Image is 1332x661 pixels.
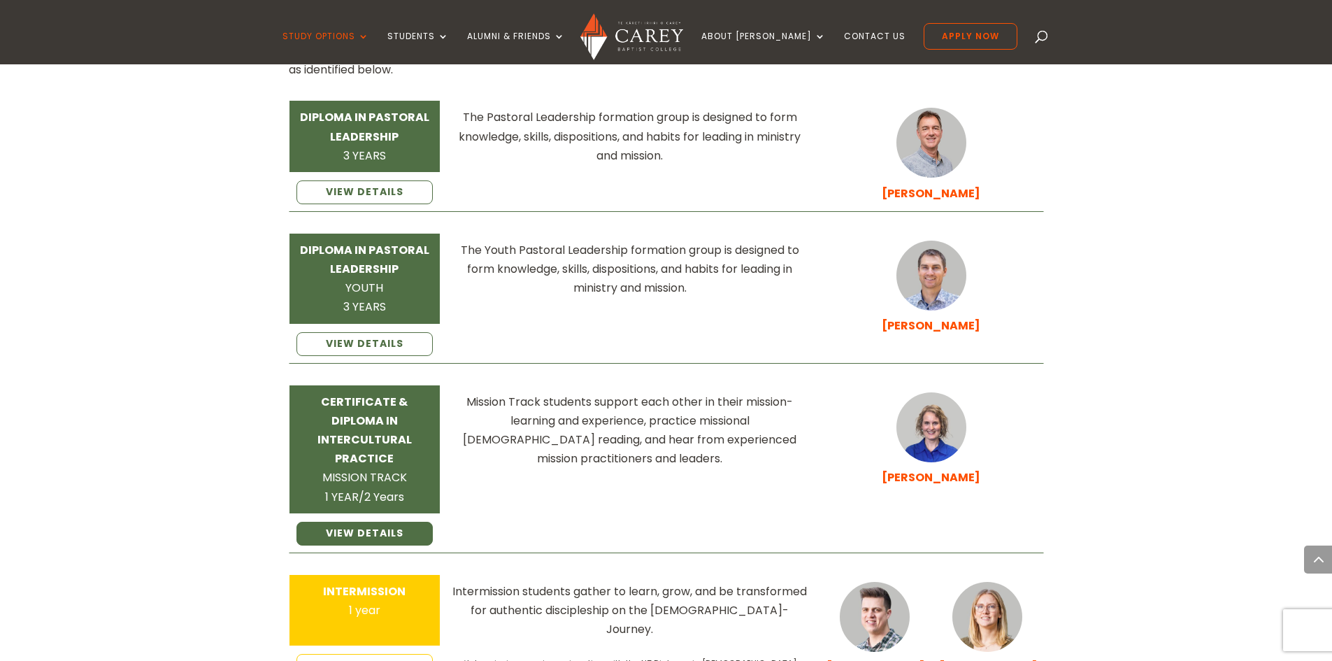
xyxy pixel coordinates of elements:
div: The Youth Pastoral Leadership formation group is designed to form knowledge, skills, dispositions... [448,241,811,298]
a: VIEW DETAILS [296,332,434,356]
img: Dan-Cuttriss_300x300.jpg [840,582,910,652]
strong: INTERMISSION [323,583,406,599]
img: Carey Baptist College [580,13,683,60]
a: VIEW DETAILS [296,522,434,546]
a: About [PERSON_NAME] [701,31,826,64]
a: Students [387,31,449,64]
div: YOUTH 3 YEARS [296,241,434,317]
img: Staff_Jonny-Weir_300x300.jpg [896,108,966,178]
div: MISSION TRACK 1 YEAR/2 Years [296,392,434,506]
a: [PERSON_NAME] [882,318,980,334]
strong: DIPLOMA IN PASTORAL LEADERSHIP [300,109,429,144]
strong: DIPLOMA IN PASTORAL LEADERSHIP [300,242,429,277]
a: VIEW DETAILS [296,180,434,204]
a: [PERSON_NAME] [882,469,980,485]
div: Mission Track students support each other in their mission-learning and experience, practice miss... [448,392,811,469]
img: Emma-Stokes-300x300-2.jpg [896,392,966,462]
a: [PERSON_NAME] [882,185,980,201]
a: Contact Us [844,31,905,64]
a: Alumni & Friends [467,31,565,64]
div: Intermission students gather to learn, grow, and be transformed for authentic discipleship on the... [448,582,811,639]
div: 1 year [296,582,434,620]
img: Katie-Cuttriss_300x300.jpg [952,582,1022,652]
a: Apply Now [924,23,1017,50]
img: Staff_Sam-Kilpatrick_300x300.jpg [896,241,966,311]
div: 3 YEARS [296,108,434,165]
div: The Pastoral Leadership formation group is designed to form knowledge, skills, dispositions, and ... [448,108,811,165]
a: Study Options [282,31,369,64]
strong: CERTIFICATE & DIPLOMA IN INTERCULTURAL PRACTICE [317,394,412,467]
